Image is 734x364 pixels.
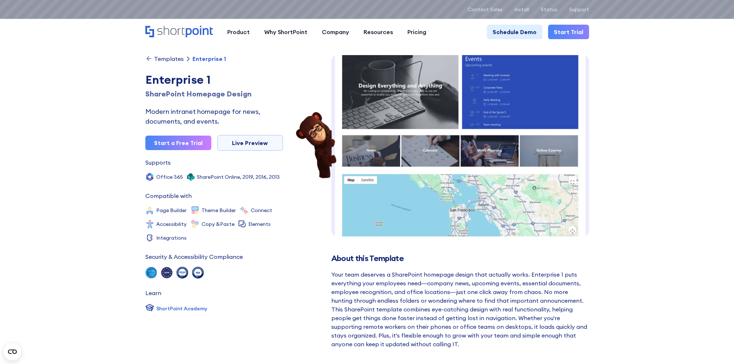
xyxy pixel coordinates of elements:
a: Install [514,7,529,12]
div: Elements [248,222,271,227]
a: Start a Free Trial [145,136,211,150]
div: Your team deserves a SharePoint homepage design that actually works. Enterprise 1 puts everything... [331,270,589,348]
a: Templates [145,55,184,62]
a: Start Trial [548,25,589,39]
iframe: Chat Widget [604,280,734,364]
a: ShortPoint Academy [145,303,207,314]
div: Learn [145,290,161,296]
div: Company [322,28,349,36]
div: Templates [154,56,184,62]
div: Page Builder [156,208,187,213]
h1: SharePoint Homepage Design [145,88,283,99]
div: Supports [145,160,171,165]
div: Integrations [156,235,187,240]
a: Pricing [400,25,434,39]
h2: About this Template [331,254,589,263]
a: Resources [356,25,400,39]
a: Schedule Demo [487,25,542,39]
div: Resources [364,28,393,36]
div: Compatible with [145,193,192,199]
div: SharePoint Online, 2019, 2016, 2013 [197,174,280,179]
a: Support [569,7,589,12]
a: Product [220,25,257,39]
a: Live Preview [217,135,283,151]
div: Product [227,28,250,36]
div: Chat-Widget [604,280,734,364]
a: Contact Sales [468,7,503,12]
div: Enterprise 1 [145,71,283,88]
a: Why ShortPoint [257,25,315,39]
div: Security & Accessibility Compliance [145,254,243,260]
button: Open CMP widget [4,343,21,360]
div: Accessibility [156,222,187,227]
div: Modern intranet homepage for news, documents, and events. [145,107,283,126]
div: Theme Builder [202,208,236,213]
div: Connect [251,208,272,213]
a: Status [541,7,557,12]
a: Company [315,25,356,39]
div: Office 365 [156,174,183,179]
div: ShortPoint Academy [156,305,207,313]
a: Home [145,26,213,38]
div: Why ShortPoint [264,28,307,36]
div: Pricing [407,28,426,36]
img: soc 2 [145,267,157,278]
div: Copy &Paste [202,222,235,227]
div: Enterprise 1 [192,56,226,62]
